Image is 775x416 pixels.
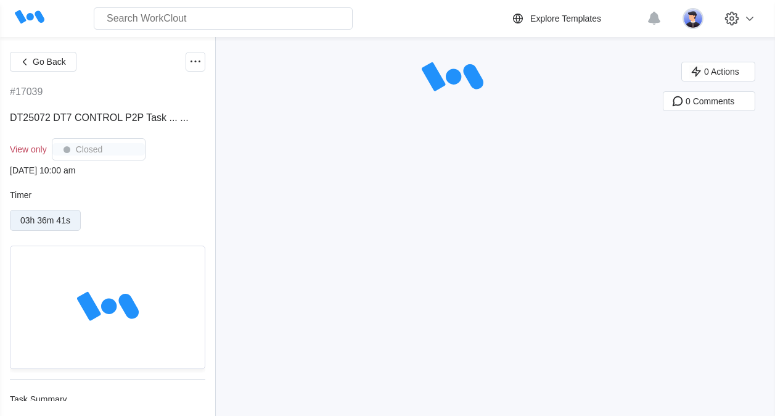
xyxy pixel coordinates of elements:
[511,11,641,26] a: Explore Templates
[686,97,734,106] span: 0 Comments
[681,62,755,81] button: 0 Actions
[94,7,353,30] input: Search WorkClout
[10,52,76,72] button: Go Back
[10,165,205,175] div: [DATE] 10:00 am
[33,57,66,66] span: Go Back
[10,112,189,123] span: DT25072 DT7 CONTROL P2P Task ... ...
[530,14,601,23] div: Explore Templates
[10,394,205,404] div: Task Summary
[663,91,755,111] button: 0 Comments
[20,215,70,225] div: 03h 36m 41s
[683,8,703,29] img: user-5.png
[704,67,739,76] span: 0 Actions
[10,190,205,200] div: Timer
[10,86,43,98] div: #17039
[10,144,47,154] div: View only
